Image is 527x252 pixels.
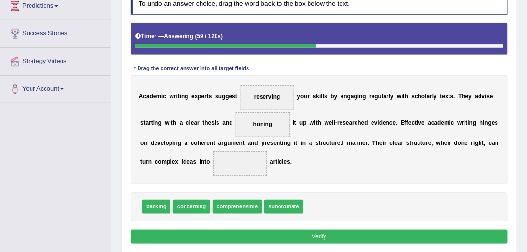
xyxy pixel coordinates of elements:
[171,120,173,126] b: t
[218,93,222,100] b: u
[448,140,451,146] b: n
[444,140,448,146] b: e
[161,140,164,146] b: e
[355,120,358,126] b: c
[332,120,334,126] b: l
[340,120,343,126] b: e
[294,120,296,126] b: t
[229,120,232,126] b: d
[142,159,146,166] b: u
[483,120,484,126] b: i
[135,33,223,40] h5: Timer —
[386,120,389,126] b: n
[223,120,226,126] b: a
[396,120,397,126] b: .
[191,140,194,146] b: c
[319,93,321,100] b: i
[349,120,353,126] b: a
[174,93,176,100] b: r
[315,140,319,146] b: s
[0,48,111,72] a: Strategy Videos
[0,20,111,45] a: Success Stories
[352,120,355,126] b: r
[222,93,225,100] b: g
[489,140,492,146] b: c
[146,93,150,100] b: a
[294,140,295,146] b: i
[425,93,427,100] b: l
[449,93,450,100] b: t
[374,120,378,126] b: v
[201,93,205,100] b: e
[390,93,394,100] b: y
[323,140,326,146] b: u
[458,140,461,146] b: o
[155,140,158,146] b: e
[195,93,198,100] b: x
[140,120,144,126] b: s
[346,120,349,126] b: e
[236,112,290,137] span: Drop target
[390,140,393,146] b: c
[458,120,462,126] b: w
[482,93,485,100] b: v
[492,120,495,126] b: e
[428,120,432,126] b: a
[464,120,465,126] b: i
[255,140,258,146] b: d
[436,140,441,146] b: w
[203,120,205,126] b: t
[216,120,219,126] b: s
[293,120,294,126] b: i
[412,120,415,126] b: c
[172,140,174,146] b: i
[146,159,148,166] b: r
[366,140,368,146] b: r
[335,120,337,126] b: -
[378,120,379,126] b: i
[148,159,152,166] b: n
[304,93,308,100] b: u
[473,140,475,146] b: i
[140,159,142,166] b: t
[150,93,153,100] b: d
[169,140,172,146] b: p
[173,120,176,126] b: h
[387,93,389,100] b: r
[211,120,215,126] b: s
[144,140,147,146] b: n
[155,120,158,126] b: n
[469,93,472,100] b: y
[356,140,359,146] b: n
[440,93,442,100] b: t
[181,93,185,100] b: n
[389,93,390,100] b: l
[143,93,146,100] b: c
[265,140,267,146] b: r
[151,140,154,146] b: d
[221,33,223,40] b: )
[156,93,162,100] b: m
[451,120,454,126] b: c
[352,140,356,146] b: a
[410,140,412,146] b: t
[362,140,366,146] b: e
[280,140,282,146] b: t
[403,93,405,100] b: t
[344,93,347,100] b: n
[480,120,483,126] b: h
[454,93,455,100] b: .
[495,120,498,126] b: s
[189,120,191,126] b: l
[389,120,393,126] b: c
[303,120,307,126] b: p
[218,140,222,146] b: a
[174,140,178,146] b: n
[282,140,283,146] b: i
[153,93,156,100] b: e
[466,120,468,126] b: t
[418,140,421,146] b: c
[163,93,166,100] b: c
[207,93,209,100] b: t
[368,140,369,146] b: .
